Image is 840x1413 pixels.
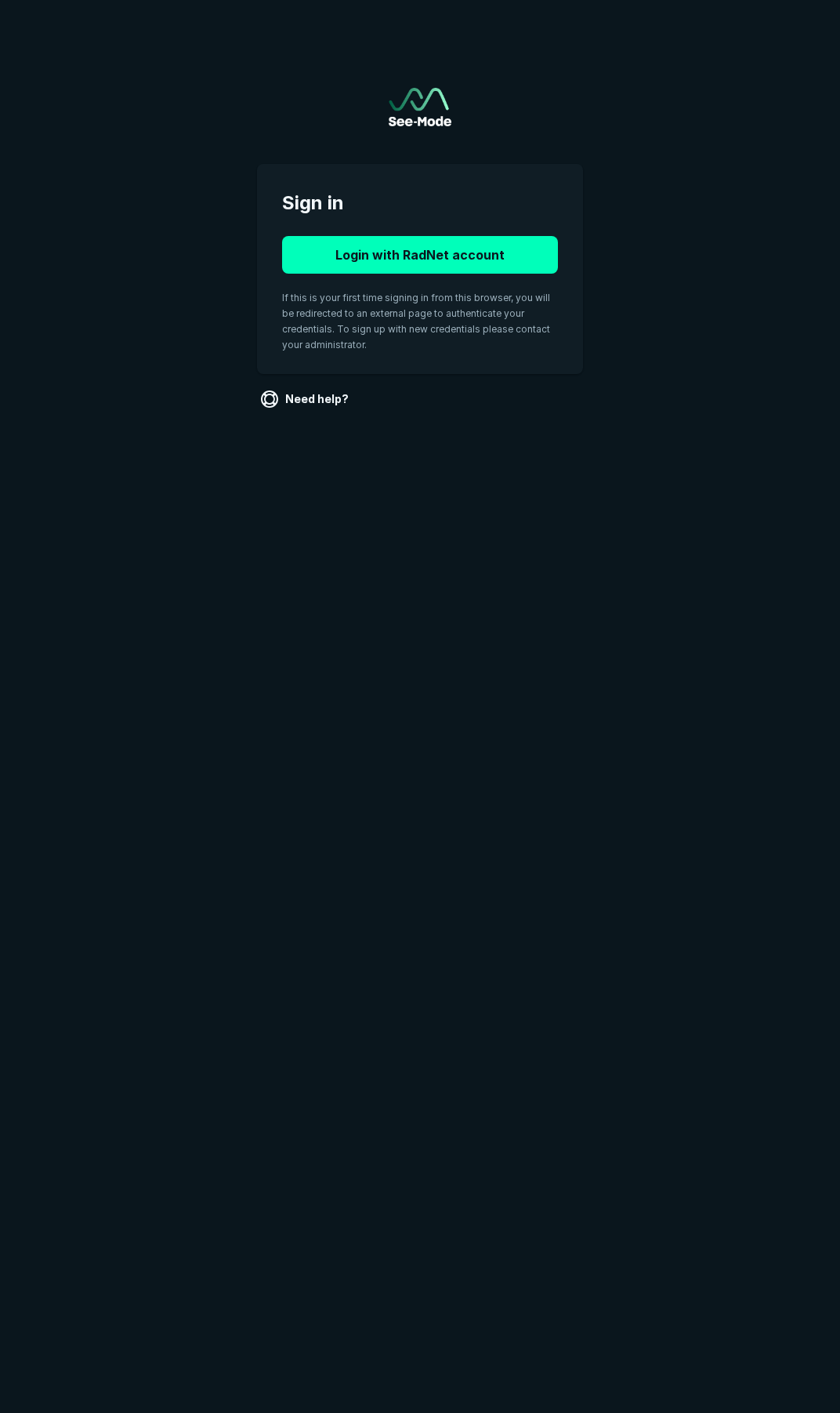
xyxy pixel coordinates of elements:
[282,236,558,274] button: Login with RadNet account
[389,88,451,126] a: Go to sign in
[389,88,451,126] img: See-Mode Logo
[257,387,355,412] a: Need help?
[282,189,558,217] span: Sign in
[282,292,550,351] span: If this is your first time signing in from this browser, you will be redirected to an external pa...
